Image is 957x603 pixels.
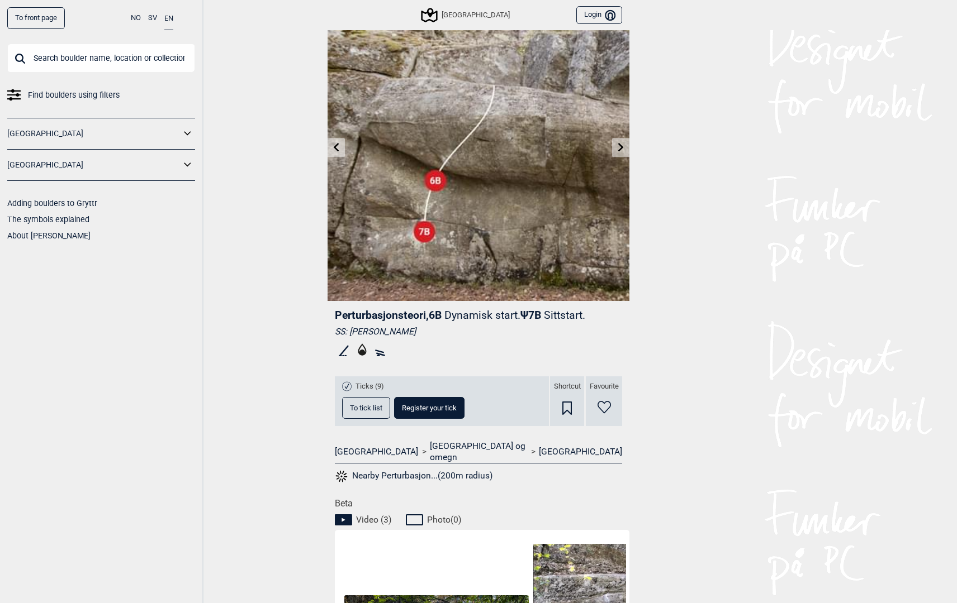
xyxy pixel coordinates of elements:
div: SS: [PERSON_NAME] [335,326,622,337]
a: [GEOGRAPHIC_DATA] [335,446,418,457]
button: NO [131,7,141,29]
span: Video ( 3 ) [356,514,391,525]
a: [GEOGRAPHIC_DATA] [7,157,181,173]
span: Register your tick [402,404,457,411]
a: [GEOGRAPHIC_DATA] [7,126,181,142]
button: Register your tick [394,397,465,419]
button: SV [148,7,157,29]
div: Shortcut [550,376,584,426]
p: Sittstart. [544,309,585,322]
a: About [PERSON_NAME] [7,231,91,240]
span: Ticks (9) [356,382,384,391]
span: Perturbasjonsteori , 6B [335,309,442,322]
span: Ψ 7B [520,309,585,322]
button: Nearby Perturbasjon...(200m radius) [335,469,492,484]
span: Find boulders using filters [28,87,120,103]
div: [GEOGRAPHIC_DATA] [423,8,510,22]
button: To tick list [342,397,390,419]
a: The symbols explained [7,215,89,224]
span: To tick list [350,404,382,411]
span: Favourite [590,382,619,391]
nav: > > [335,441,622,463]
button: EN [164,7,173,30]
input: Search boulder name, location or collection [7,44,195,73]
a: To front page [7,7,65,29]
a: [GEOGRAPHIC_DATA] [539,446,622,457]
button: Login [576,6,622,25]
a: [GEOGRAPHIC_DATA] og omegn [430,441,527,463]
span: Photo ( 0 ) [427,514,461,525]
a: Adding boulders to Gryttr [7,199,97,208]
a: Find boulders using filters [7,87,195,103]
p: Dynamisk start. [444,309,520,322]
